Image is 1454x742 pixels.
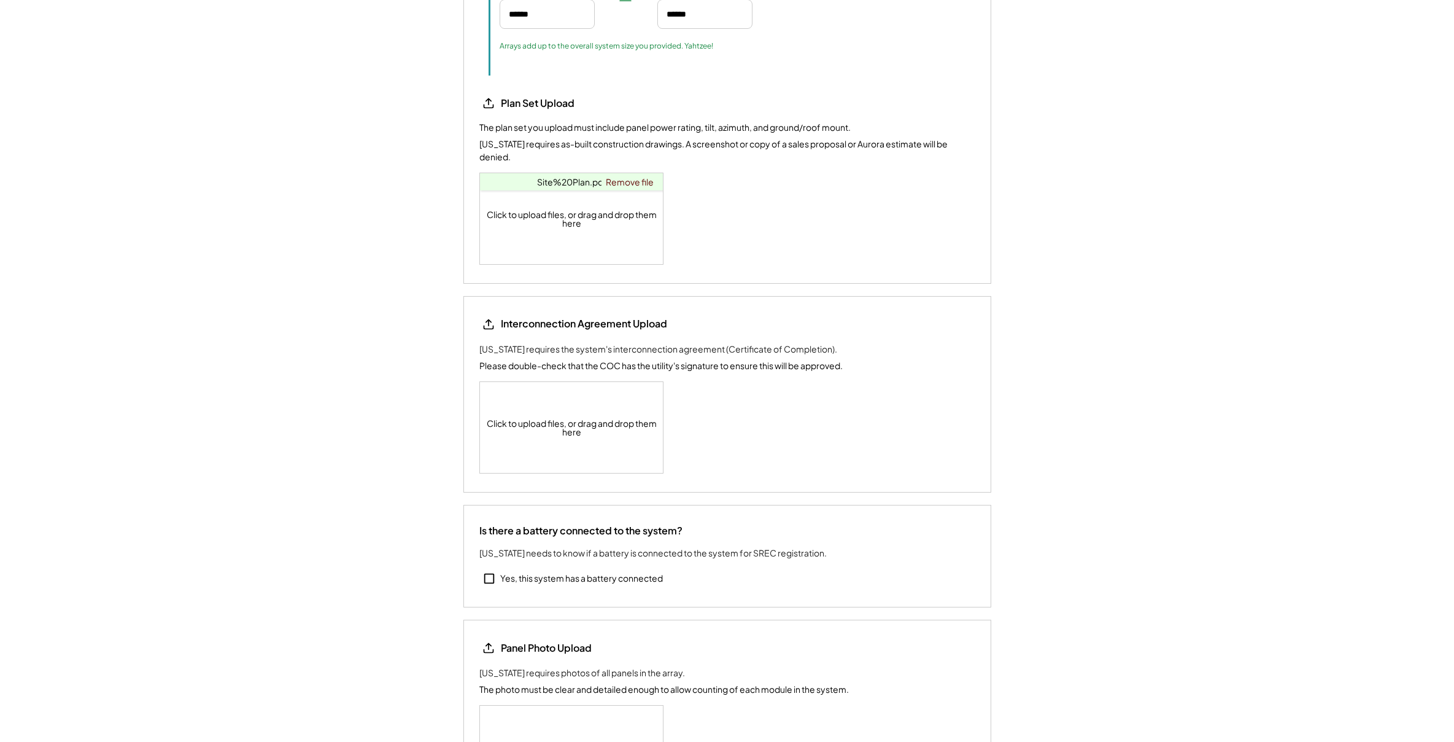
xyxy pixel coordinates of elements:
div: The plan set you upload must include panel power rating, tilt, azimuth, and ground/roof mount. [479,122,851,134]
div: Is there a battery connected to the system? [479,524,683,537]
div: Panel Photo Upload [501,641,592,655]
div: Click to upload files, or drag and drop them here [480,173,664,264]
div: Yes, this system has a battery connected [500,572,663,585]
div: The photo must be clear and detailed enough to allow counting of each module in the system. [479,683,849,696]
div: [US_STATE] requires as-built construction drawings. A screenshot or copy of a sales proposal or A... [479,138,975,163]
a: Site%20Plan.pdf [537,176,607,187]
div: [US_STATE] needs to know if a battery is connected to the system for SREC registration. [479,547,827,560]
div: Click to upload files, or drag and drop them here [480,382,664,473]
div: Please double-check that the COC has the utility's signature to ensure this will be approved. [479,359,843,372]
div: Interconnection Agreement Upload [501,317,667,330]
div: Plan Set Upload [501,97,624,110]
a: Remove file [601,173,658,190]
div: Arrays add up to the overall system size you provided. Yahtzee! [500,41,713,51]
div: [US_STATE] requires the system's interconnection agreement (Certificate of Completion). [479,343,837,356]
div: [US_STATE] requires photos of all panels in the array. [479,666,685,679]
